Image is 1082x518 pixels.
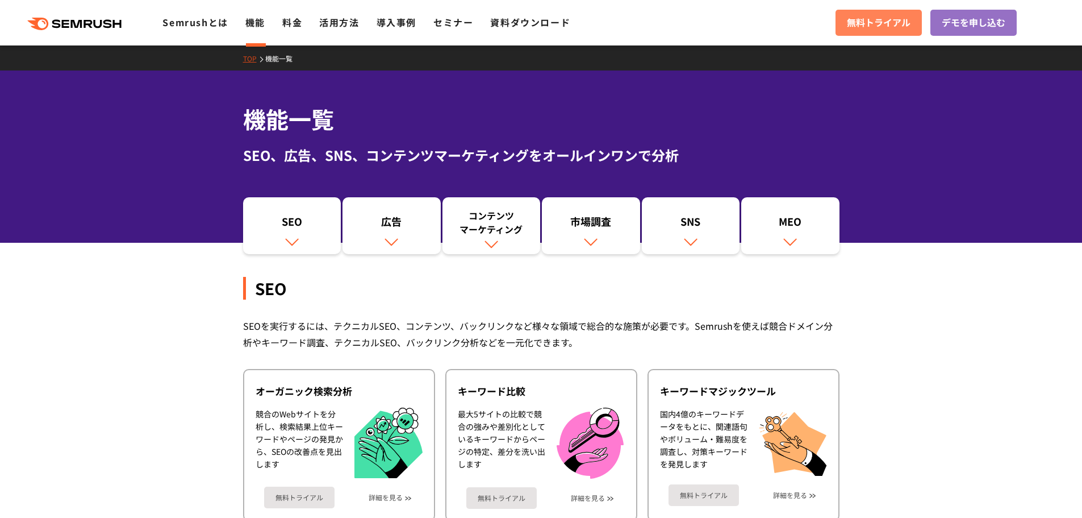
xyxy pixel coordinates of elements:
a: SNS [642,197,740,254]
div: MEO [747,214,834,234]
a: 無料トライアル [835,10,922,36]
a: 広告 [342,197,441,254]
h1: 機能一覧 [243,102,839,136]
div: キーワード比較 [458,384,625,398]
a: MEO [741,197,839,254]
div: 国内4億のキーワードデータをもとに、関連語句やボリューム・難易度を調査し、対策キーワードを発見します [660,408,747,476]
div: SEO [243,277,839,300]
a: 詳細を見る [571,494,605,502]
a: 機能一覧 [265,53,301,63]
a: 市場調査 [542,197,640,254]
a: 資料ダウンロード [490,15,570,29]
div: 広告 [348,214,435,234]
a: 無料トライアル [466,487,537,509]
img: オーガニック検索分析 [354,408,423,479]
a: Semrushとは [162,15,228,29]
a: セミナー [433,15,473,29]
a: 導入事例 [377,15,416,29]
span: 無料トライアル [847,15,910,30]
img: キーワード比較 [557,408,624,479]
a: 無料トライアル [669,484,739,506]
a: 活用方法 [319,15,359,29]
a: 料金 [282,15,302,29]
a: 機能 [245,15,265,29]
a: デモを申し込む [930,10,1017,36]
div: SEO、広告、SNS、コンテンツマーケティングをオールインワンで分析 [243,145,839,165]
a: 詳細を見る [773,491,807,499]
a: SEO [243,197,341,254]
div: 最大5サイトの比較で競合の強みや差別化としているキーワードからページの特定、差分を洗い出します [458,408,545,479]
a: TOP [243,53,265,63]
div: キーワードマジックツール [660,384,827,398]
div: SEOを実行するには、テクニカルSEO、コンテンツ、バックリンクなど様々な領域で総合的な施策が必要です。Semrushを使えば競合ドメイン分析やキーワード調査、テクニカルSEO、バックリンク分析... [243,318,839,351]
a: 詳細を見る [369,494,403,502]
span: デモを申し込む [942,15,1005,30]
a: 無料トライアル [264,487,335,508]
div: SNS [647,214,734,234]
a: コンテンツマーケティング [442,197,541,254]
div: オーガニック検索分析 [256,384,423,398]
img: キーワードマジックツール [759,408,827,476]
div: SEO [249,214,336,234]
div: コンテンツ マーケティング [448,209,535,236]
div: 市場調査 [548,214,634,234]
div: 競合のWebサイトを分析し、検索結果上位キーワードやページの発見から、SEOの改善点を見出します [256,408,343,479]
